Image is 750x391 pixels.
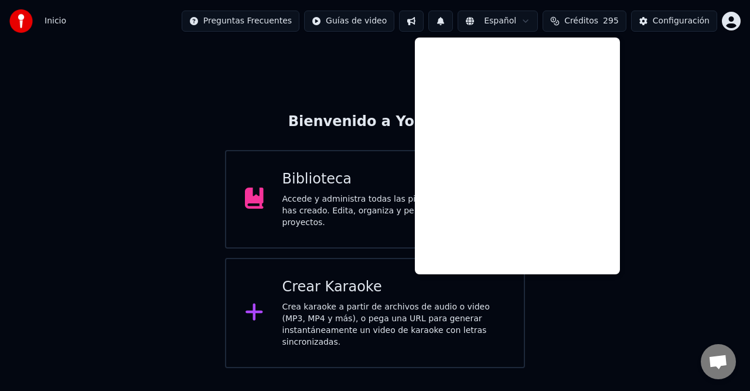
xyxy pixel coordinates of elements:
div: Chat abierto [701,344,736,379]
button: Créditos295 [543,11,626,32]
div: Accede y administra todas las pistas de karaoke que has creado. Edita, organiza y perfecciona tus... [282,193,506,229]
button: Guías de video [304,11,394,32]
span: Créditos [564,15,598,27]
nav: breadcrumb [45,15,66,27]
div: Crear Karaoke [282,278,506,297]
img: youka [9,9,33,33]
span: 295 [603,15,619,27]
span: Inicio [45,15,66,27]
button: Preguntas Frecuentes [182,11,299,32]
div: Configuración [653,15,710,27]
div: Crea karaoke a partir de archivos de audio o video (MP3, MP4 y más), o pega una URL para generar ... [282,301,506,348]
button: Configuración [631,11,717,32]
div: Bienvenido a Youka [288,113,462,131]
div: Biblioteca [282,170,506,189]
